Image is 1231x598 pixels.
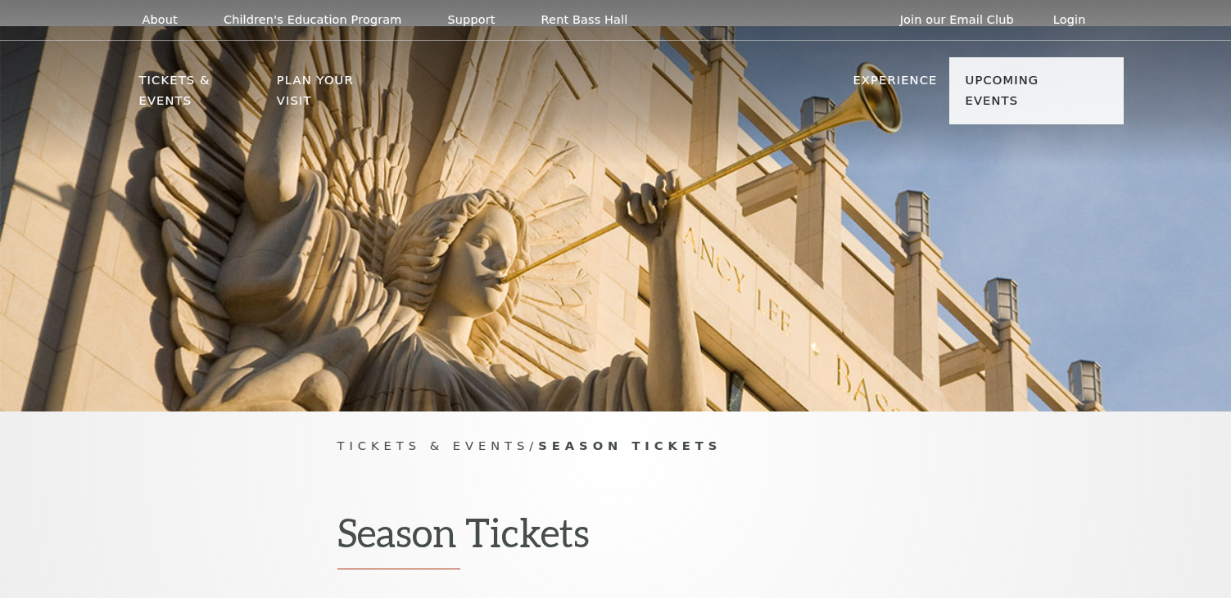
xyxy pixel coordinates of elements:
[337,436,894,456] p: /
[853,70,937,100] p: Experience
[541,13,628,27] p: Rent Bass Hall
[143,13,178,27] p: About
[224,13,402,27] p: Children's Education Program
[448,13,496,27] p: Support
[337,509,894,569] h1: Season Tickets
[337,438,530,452] span: Tickets & Events
[966,70,1093,120] p: Upcoming Events
[277,70,391,120] p: Plan Your Visit
[538,438,722,452] span: Season Tickets
[139,70,266,120] p: Tickets & Events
